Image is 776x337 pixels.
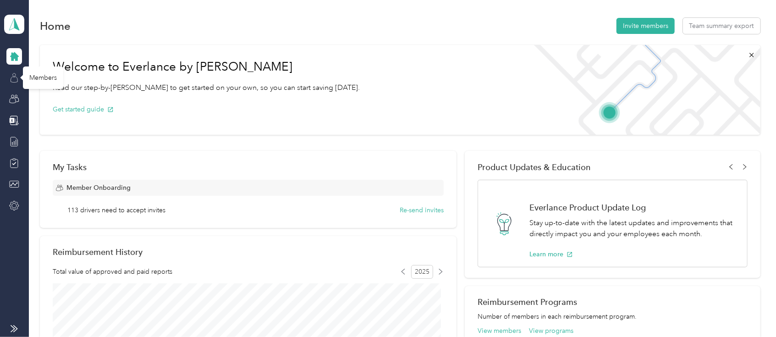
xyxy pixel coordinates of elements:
[683,18,760,34] button: Team summary export
[525,45,760,135] img: Welcome to everlance
[616,18,675,34] button: Invite members
[53,247,143,257] h2: Reimbursement History
[478,312,748,321] p: Number of members in each reimbursement program.
[400,205,444,215] button: Re-send invites
[478,162,591,172] span: Product Updates & Education
[725,286,776,337] iframe: Everlance-gr Chat Button Frame
[67,205,165,215] span: 113 drivers need to accept invites
[23,66,63,89] div: Members
[53,162,444,172] div: My Tasks
[66,183,131,193] span: Member Onboarding
[53,60,360,74] h1: Welcome to Everlance by [PERSON_NAME]
[478,297,748,307] h2: Reimbursement Programs
[411,265,433,279] span: 2025
[529,326,573,336] button: View programs
[53,82,360,94] p: Read our step-by-[PERSON_NAME] to get started on your own, so you can start saving [DATE].
[53,105,114,114] button: Get started guide
[529,203,737,212] h1: Everlance Product Update Log
[529,249,573,259] button: Learn more
[53,267,172,276] span: Total value of approved and paid reports
[529,217,737,240] p: Stay up-to-date with the latest updates and improvements that directly impact you and your employ...
[478,326,521,336] button: View members
[40,21,71,31] h1: Home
